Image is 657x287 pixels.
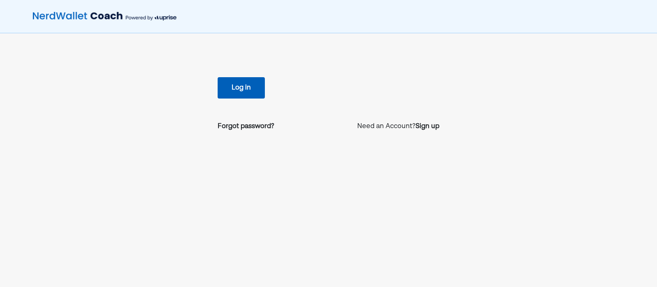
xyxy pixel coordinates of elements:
button: Log in [218,77,265,99]
a: Sign up [416,122,439,131]
a: Forgot password? [218,122,274,131]
p: Need an Account? [357,122,439,131]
